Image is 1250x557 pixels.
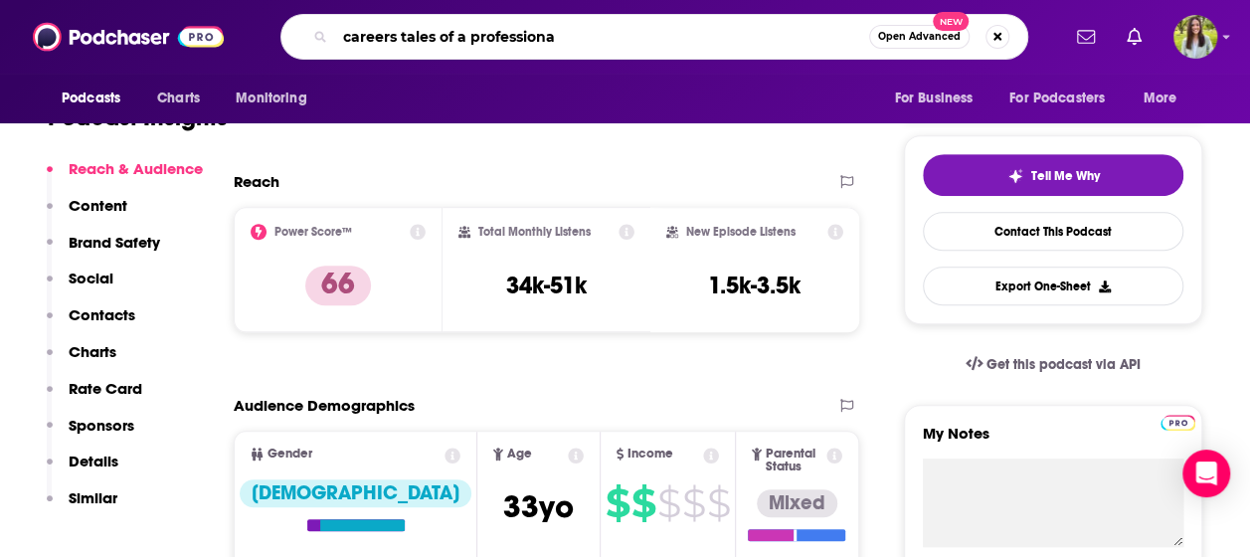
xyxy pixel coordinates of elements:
span: More [1144,85,1177,112]
span: Income [627,448,673,461]
button: open menu [996,80,1134,117]
button: Content [47,196,127,233]
span: $ [682,487,705,519]
span: 33 yo [503,487,574,526]
button: open menu [880,80,997,117]
button: Contacts [47,305,135,342]
span: Tell Me Why [1031,168,1100,184]
span: Charts [157,85,200,112]
img: Podchaser - Follow, Share and Rate Podcasts [33,18,224,56]
button: Rate Card [47,379,142,416]
button: Similar [47,488,117,525]
span: Get this podcast via API [986,356,1141,373]
span: Gender [268,448,312,461]
button: Show profile menu [1173,15,1217,59]
span: For Podcasters [1009,85,1105,112]
p: Details [69,452,118,470]
div: Mixed [757,489,837,517]
a: Charts [144,80,212,117]
h3: 1.5k-3.5k [708,271,801,300]
p: Brand Safety [69,233,160,252]
button: Reach & Audience [47,159,203,196]
span: $ [631,487,655,519]
button: tell me why sparkleTell Me Why [923,154,1183,196]
a: Pro website [1161,412,1195,431]
span: For Business [894,85,973,112]
span: Monitoring [236,85,306,112]
p: Charts [69,342,116,361]
button: open menu [222,80,332,117]
span: Podcasts [62,85,120,112]
button: Sponsors [47,416,134,453]
span: $ [657,487,680,519]
label: My Notes [923,424,1183,459]
img: Podchaser Pro [1161,415,1195,431]
p: Content [69,196,127,215]
a: Show notifications dropdown [1069,20,1103,54]
h2: Audience Demographics [234,396,415,415]
p: Sponsors [69,416,134,435]
button: Brand Safety [47,233,160,270]
button: Charts [47,342,116,379]
div: Search podcasts, credits, & more... [280,14,1028,60]
p: Contacts [69,305,135,324]
span: New [933,12,969,31]
button: Open AdvancedNew [869,25,970,49]
button: open menu [48,80,146,117]
div: Open Intercom Messenger [1182,450,1230,497]
p: 66 [305,266,371,305]
span: Age [507,448,532,461]
p: Reach & Audience [69,159,203,178]
img: User Profile [1173,15,1217,59]
span: $ [707,487,730,519]
h2: Reach [234,172,279,191]
p: Similar [69,488,117,507]
a: Get this podcast via API [950,340,1157,389]
p: Rate Card [69,379,142,398]
a: Contact This Podcast [923,212,1183,251]
div: [DEMOGRAPHIC_DATA] [240,479,471,507]
button: open menu [1130,80,1202,117]
span: Open Advanced [878,32,961,42]
input: Search podcasts, credits, & more... [335,21,869,53]
a: Show notifications dropdown [1119,20,1150,54]
span: Parental Status [766,448,823,473]
img: tell me why sparkle [1007,168,1023,184]
button: Details [47,452,118,488]
h2: New Episode Listens [686,225,796,239]
button: Export One-Sheet [923,267,1183,305]
button: Social [47,269,113,305]
h2: Total Monthly Listens [478,225,591,239]
span: $ [606,487,629,519]
h2: Power Score™ [274,225,352,239]
p: Social [69,269,113,287]
span: Logged in as meaghanyoungblood [1173,15,1217,59]
h3: 34k-51k [506,271,587,300]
